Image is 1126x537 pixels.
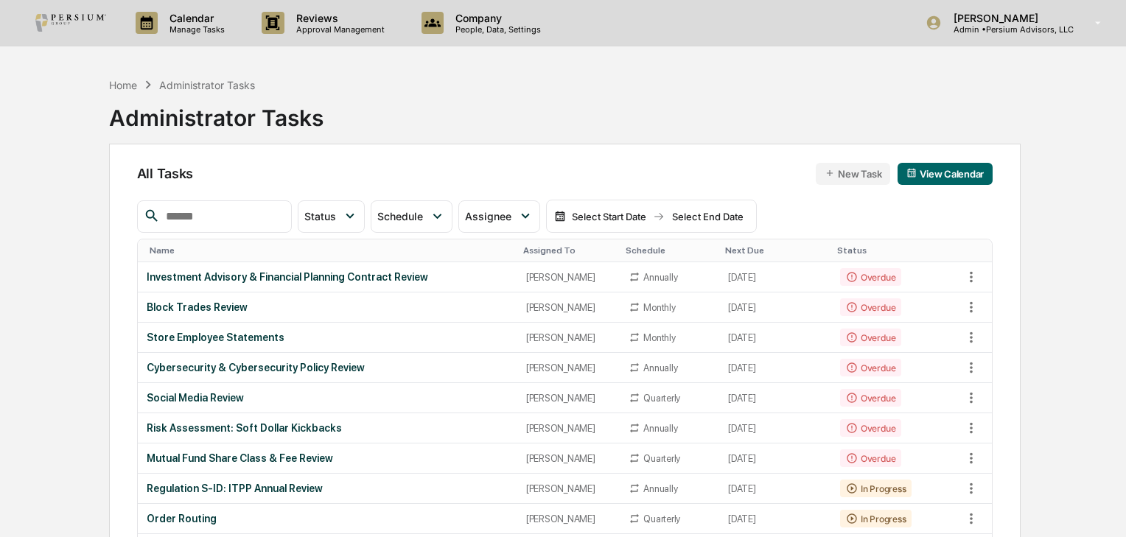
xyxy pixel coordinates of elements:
[719,413,831,443] td: [DATE]
[304,210,336,222] span: Status
[719,474,831,504] td: [DATE]
[147,362,508,373] div: Cybersecurity & Cybersecurity Policy Review
[526,393,612,404] div: [PERSON_NAME]
[554,211,566,222] img: calendar
[158,24,232,35] p: Manage Tasks
[523,245,615,256] div: Toggle SortBy
[653,211,665,222] img: arrow right
[147,301,508,313] div: Block Trades Review
[719,323,831,353] td: [DATE]
[840,389,901,407] div: Overdue
[643,272,677,283] div: Annually
[719,353,831,383] td: [DATE]
[643,453,680,464] div: Quarterly
[150,245,511,256] div: Toggle SortBy
[526,483,612,494] div: [PERSON_NAME]
[137,166,193,181] span: All Tasks
[643,513,680,524] div: Quarterly
[444,12,548,24] p: Company
[643,362,677,373] div: Annually
[840,268,901,286] div: Overdue
[643,423,677,434] div: Annually
[942,12,1074,24] p: [PERSON_NAME]
[719,383,831,413] td: [DATE]
[147,331,508,343] div: Store Employee Statements
[147,271,508,283] div: Investment Advisory & Financial Planning Contract Review
[284,24,392,35] p: Approval Management
[465,210,511,222] span: Assignee
[942,24,1074,35] p: Admin • Persium Advisors, LLC
[526,423,612,434] div: [PERSON_NAME]
[284,12,392,24] p: Reviews
[840,359,901,376] div: Overdue
[719,504,831,534] td: [DATE]
[147,513,508,524] div: Order Routing
[147,452,508,464] div: Mutual Fund Share Class & Fee Review
[840,510,912,527] div: In Progress
[109,93,324,131] div: Administrator Tasks
[109,79,137,91] div: Home
[526,453,612,464] div: [PERSON_NAME]
[643,332,675,343] div: Monthly
[816,163,890,185] button: New Task
[906,168,917,178] img: calendar
[159,79,255,91] div: Administrator Tasks
[643,302,675,313] div: Monthly
[526,332,612,343] div: [PERSON_NAME]
[35,14,106,32] img: logo
[840,449,901,467] div: Overdue
[526,513,612,524] div: [PERSON_NAME]
[643,393,680,404] div: Quarterly
[962,245,992,256] div: Toggle SortBy
[668,211,749,222] div: Select End Date
[158,12,232,24] p: Calendar
[377,210,423,222] span: Schedule
[840,329,901,346] div: Overdue
[837,245,957,256] div: Toggle SortBy
[526,362,612,373] div: [PERSON_NAME]
[840,298,901,316] div: Overdue
[147,392,508,404] div: Social Media Review
[840,419,901,437] div: Overdue
[526,302,612,313] div: [PERSON_NAME]
[526,272,612,283] div: [PERSON_NAME]
[719,262,831,292] td: [DATE]
[569,211,650,222] div: Select Start Date
[898,163,993,185] button: View Calendar
[643,483,677,494] div: Annually
[840,480,912,497] div: In Progress
[147,482,508,494] div: Regulation S-ID: ITPP Annual Review
[1079,488,1119,528] iframe: Open customer support
[719,443,831,474] td: [DATE]
[725,245,825,256] div: Toggle SortBy
[444,24,548,35] p: People, Data, Settings
[719,292,831,323] td: [DATE]
[626,245,713,256] div: Toggle SortBy
[147,422,508,434] div: Risk Assessment: Soft Dollar Kickbacks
